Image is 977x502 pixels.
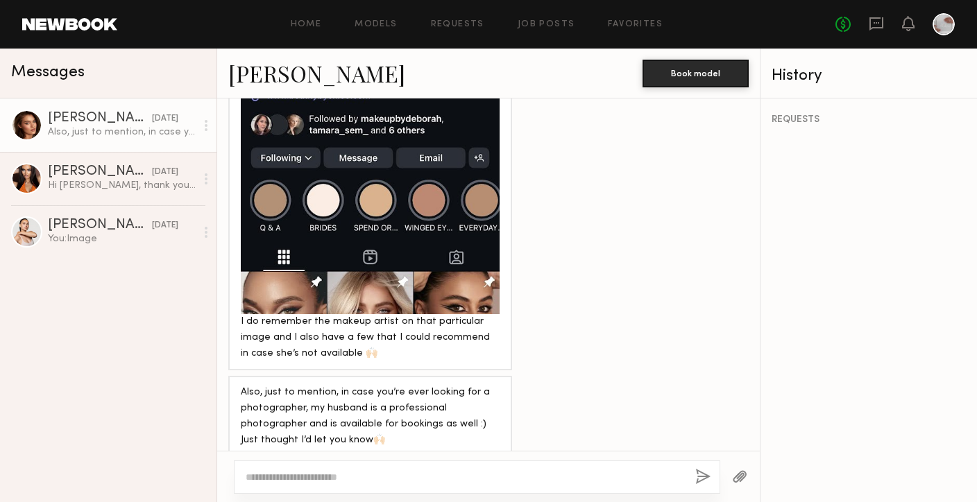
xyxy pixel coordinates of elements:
[772,115,966,125] div: REQUESTS
[48,218,152,232] div: [PERSON_NAME]
[48,112,152,125] div: [PERSON_NAME]
[355,20,397,29] a: Models
[241,385,500,449] div: Also, just to mention, in case you’re ever looking for a photographer, my husband is a profession...
[772,68,966,84] div: History
[48,232,196,245] div: You: Image
[518,20,575,29] a: Job Posts
[291,20,322,29] a: Home
[608,20,663,29] a: Favorites
[643,67,749,78] a: Book model
[48,125,196,139] div: Also, just to mention, in case you’re ever looking for a photographer, my husband is a profession...
[152,112,178,125] div: [DATE]
[152,166,178,179] div: [DATE]
[48,165,152,179] div: [PERSON_NAME]
[228,58,405,88] a: [PERSON_NAME]
[11,64,85,80] span: Messages
[431,20,484,29] a: Requests
[48,179,196,192] div: Hi [PERSON_NAME], thank you for the message!:) I would love to work together! I’m pretty flexible...
[241,314,500,362] div: I do remember the makeup artist on that particular image and I also have a few that I could recom...
[643,60,749,87] button: Book model
[152,219,178,232] div: [DATE]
